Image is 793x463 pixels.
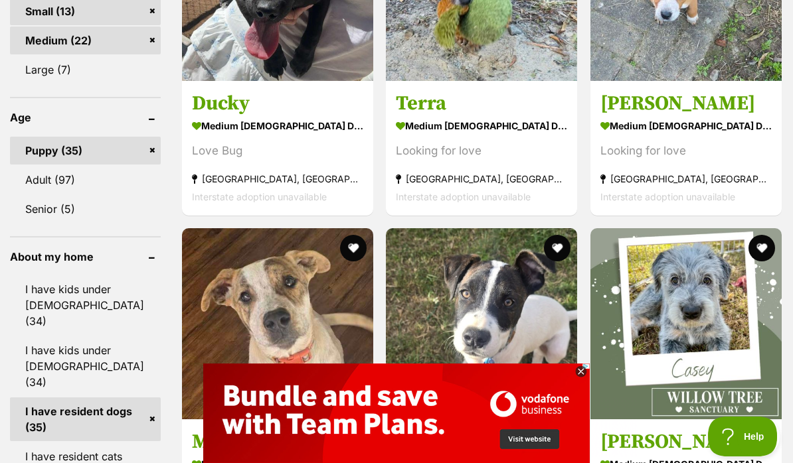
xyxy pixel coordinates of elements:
button: favourite [749,235,775,261]
button: favourite [340,235,367,261]
button: favourite [545,235,571,261]
a: Medium (22) [10,27,161,54]
h3: Terra [396,91,567,116]
strong: [GEOGRAPHIC_DATA], [GEOGRAPHIC_DATA] [600,170,772,188]
strong: [GEOGRAPHIC_DATA], [GEOGRAPHIC_DATA] [396,170,567,188]
iframe: Advertisement [155,397,638,456]
header: About my home [10,251,161,263]
a: Puppy (35) [10,137,161,165]
img: Mystique - Staffordshire Bull Terrier x Australian Cattle Dog [182,228,373,419]
a: Large (7) [10,56,161,84]
span: Interstate adoption unavailable [396,191,531,202]
a: I have kids under [DEMOGRAPHIC_DATA] (34) [10,275,161,335]
div: Love Bug [192,142,363,160]
strong: medium [DEMOGRAPHIC_DATA] Dog [396,116,567,135]
span: Interstate adoption unavailable [600,191,735,202]
div: Looking for love [396,142,567,160]
strong: [GEOGRAPHIC_DATA], [GEOGRAPHIC_DATA] [192,170,363,188]
a: I have kids under [DEMOGRAPHIC_DATA] (34) [10,336,161,396]
div: Looking for love [600,142,772,160]
iframe: Help Scout Beacon - Open [708,417,780,456]
strong: medium [DEMOGRAPHIC_DATA] Dog [600,116,772,135]
a: I have resident dogs (35) [10,397,161,441]
h3: Ducky [192,91,363,116]
a: Senior (5) [10,195,161,223]
header: Age [10,111,161,123]
img: Panther - Staffordshire Bull Terrier x Australian Cattle Dog [386,228,577,419]
a: Terra medium [DEMOGRAPHIC_DATA] Dog Looking for love [GEOGRAPHIC_DATA], [GEOGRAPHIC_DATA] Interst... [386,81,577,216]
span: Interstate adoption unavailable [192,191,327,202]
h3: [PERSON_NAME] [600,429,772,454]
a: Adult (97) [10,166,161,194]
strong: medium [DEMOGRAPHIC_DATA] Dog [192,116,363,135]
a: Ducky medium [DEMOGRAPHIC_DATA] Dog Love Bug [GEOGRAPHIC_DATA], [GEOGRAPHIC_DATA] Interstate adop... [182,81,373,216]
h3: [PERSON_NAME] [600,91,772,116]
a: [PERSON_NAME] medium [DEMOGRAPHIC_DATA] Dog Looking for love [GEOGRAPHIC_DATA], [GEOGRAPHIC_DATA]... [590,81,782,216]
img: Casey - Australian Cattle Dog [590,228,782,419]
